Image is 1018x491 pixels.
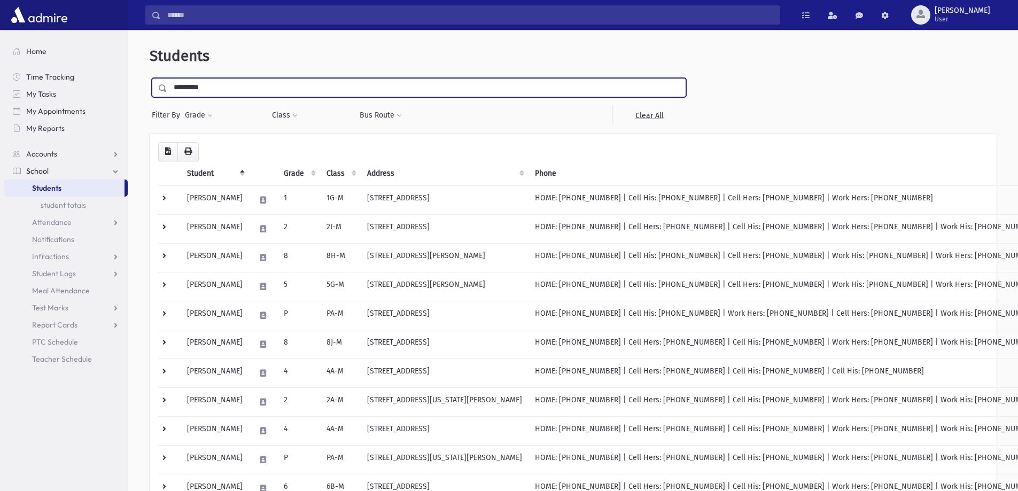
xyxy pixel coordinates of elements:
span: [PERSON_NAME] [935,6,990,15]
td: 4 [277,358,320,387]
span: My Reports [26,123,65,133]
td: 4 [277,416,320,445]
td: [STREET_ADDRESS][PERSON_NAME] [361,272,529,301]
a: Student Logs [4,265,128,282]
span: Test Marks [32,303,68,313]
a: Time Tracking [4,68,128,85]
td: 4A-M [320,416,361,445]
button: Grade [184,106,213,125]
span: Home [26,46,46,56]
td: [PERSON_NAME] [181,416,249,445]
td: P [277,445,320,474]
td: [PERSON_NAME] [181,185,249,214]
span: Students [32,183,61,193]
span: PTC Schedule [32,337,78,347]
a: Accounts [4,145,128,162]
td: [STREET_ADDRESS] [361,358,529,387]
a: My Tasks [4,85,128,103]
input: Search [161,5,780,25]
td: 5 [277,272,320,301]
td: 5G-M [320,272,361,301]
td: [PERSON_NAME] [181,387,249,416]
button: Print [177,142,199,161]
a: Home [4,43,128,60]
a: Test Marks [4,299,128,316]
td: [PERSON_NAME] [181,301,249,330]
a: Report Cards [4,316,128,333]
td: 8 [277,243,320,272]
span: Teacher Schedule [32,354,92,364]
td: 1G-M [320,185,361,214]
a: Notifications [4,231,128,248]
a: Attendance [4,214,128,231]
td: [PERSON_NAME] [181,330,249,358]
span: Filter By [152,110,184,121]
td: PA-M [320,301,361,330]
td: [STREET_ADDRESS] [361,416,529,445]
span: Infractions [32,252,69,261]
td: [STREET_ADDRESS][PERSON_NAME] [361,243,529,272]
td: 1 [277,185,320,214]
th: Class: activate to sort column ascending [320,161,361,186]
span: Notifications [32,235,74,244]
td: 2A-M [320,387,361,416]
th: Address: activate to sort column ascending [361,161,529,186]
button: Bus Route [359,106,402,125]
button: Class [271,106,298,125]
td: PA-M [320,445,361,474]
a: My Appointments [4,103,128,120]
th: Student: activate to sort column descending [181,161,249,186]
td: [STREET_ADDRESS] [361,301,529,330]
span: Meal Attendance [32,286,90,295]
td: 8J-M [320,330,361,358]
td: [PERSON_NAME] [181,272,249,301]
td: 2 [277,387,320,416]
button: CSV [158,142,178,161]
td: [STREET_ADDRESS] [361,214,529,243]
td: 2 [277,214,320,243]
span: My Appointments [26,106,86,116]
td: [PERSON_NAME] [181,358,249,387]
a: PTC Schedule [4,333,128,350]
span: Report Cards [32,320,77,330]
td: 4A-M [320,358,361,387]
td: 8H-M [320,243,361,272]
a: Students [4,180,125,197]
td: [STREET_ADDRESS] [361,330,529,358]
span: My Tasks [26,89,56,99]
span: Student Logs [32,269,76,278]
td: 8 [277,330,320,358]
a: Meal Attendance [4,282,128,299]
td: [PERSON_NAME] [181,214,249,243]
span: Accounts [26,149,57,159]
th: Grade: activate to sort column ascending [277,161,320,186]
img: AdmirePro [9,4,70,26]
a: School [4,162,128,180]
span: School [26,166,49,176]
a: Infractions [4,248,128,265]
a: My Reports [4,120,128,137]
td: [STREET_ADDRESS][US_STATE][PERSON_NAME] [361,445,529,474]
a: student totals [4,197,128,214]
td: 2I-M [320,214,361,243]
td: P [277,301,320,330]
td: [STREET_ADDRESS][US_STATE][PERSON_NAME] [361,387,529,416]
td: [PERSON_NAME] [181,243,249,272]
span: Attendance [32,217,72,227]
a: Clear All [612,106,686,125]
span: Students [150,47,209,65]
span: User [935,15,990,24]
td: [PERSON_NAME] [181,445,249,474]
td: [STREET_ADDRESS] [361,185,529,214]
a: Teacher Schedule [4,350,128,368]
span: Time Tracking [26,72,74,82]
